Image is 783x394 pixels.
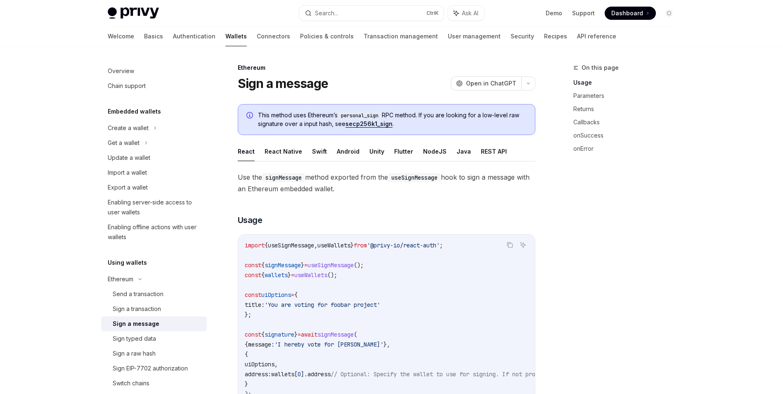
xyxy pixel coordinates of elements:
div: Sign EIP-7702 authorization [113,363,188,373]
code: personal_sign [338,112,382,120]
a: Transaction management [364,26,438,46]
span: signMessage [317,331,354,338]
a: Demo [546,9,562,17]
a: Sign a transaction [101,301,207,316]
span: { [245,341,248,348]
span: ( [354,331,357,338]
span: const [245,331,261,338]
button: Swift [312,142,327,161]
span: = [298,331,301,338]
a: Authentication [173,26,215,46]
div: Get a wallet [108,138,140,148]
button: Flutter [394,142,413,161]
span: ]. [301,370,308,378]
div: Sign a message [113,319,159,329]
a: secp256k1_sign [345,120,393,128]
div: Send a transaction [113,289,163,299]
button: REST API [481,142,507,161]
a: Sign EIP-7702 authorization [101,361,207,376]
span: title: [245,301,265,309]
span: }; [245,311,251,318]
span: This method uses Ethereum’s RPC method. If you are looking for a low-level raw signature over a i... [258,111,527,128]
a: Switch chains [101,376,207,391]
span: } [245,380,248,388]
div: Ethereum [108,274,133,284]
a: Connectors [257,26,290,46]
h5: Using wallets [108,258,147,268]
div: Sign a transaction [113,304,161,314]
span: , [314,242,317,249]
div: Overview [108,66,134,76]
button: Ask AI [518,240,528,250]
span: Ask AI [462,9,478,17]
span: { [245,351,248,358]
span: } [294,331,298,338]
span: } [350,242,354,249]
span: address: [245,370,271,378]
span: { [261,331,265,338]
a: Dashboard [605,7,656,20]
span: import [245,242,265,249]
img: light logo [108,7,159,19]
div: Switch chains [113,378,149,388]
span: wallets [265,271,288,279]
div: Chain support [108,81,146,91]
span: Open in ChatGPT [466,79,516,88]
a: Enabling offline actions with user wallets [101,220,207,244]
span: , [274,361,278,368]
span: Use the method exported from the hook to sign a message with an Ethereum embedded wallet. [238,171,535,195]
span: await [301,331,317,338]
button: Android [337,142,360,161]
span: useSignMessage [308,261,354,269]
div: Search... [315,8,338,18]
span: uiOptions [261,291,291,299]
span: Ctrl K [426,10,439,17]
span: } [301,261,304,269]
svg: Info [246,112,255,120]
button: React Native [265,142,302,161]
a: Send a transaction [101,287,207,301]
span: { [294,291,298,299]
a: User management [448,26,501,46]
span: { [261,261,265,269]
button: Toggle dark mode [662,7,676,20]
span: On this page [582,63,619,73]
a: Chain support [101,78,207,93]
span: { [261,271,265,279]
span: const [245,291,261,299]
a: Usage [573,76,682,89]
div: Sign typed data [113,334,156,344]
button: Open in ChatGPT [451,76,521,90]
span: const [245,261,261,269]
span: } [288,271,291,279]
button: Unity [369,142,384,161]
button: Copy the contents from the code block [504,240,515,250]
span: ; [440,242,443,249]
span: 0 [298,370,301,378]
div: Update a wallet [108,153,150,163]
span: from [354,242,367,249]
div: Ethereum [238,64,535,72]
span: = [304,261,308,269]
a: Export a wallet [101,180,207,195]
span: [ [294,370,298,378]
a: Enabling server-side access to user wallets [101,195,207,220]
button: Ask AI [448,6,484,21]
span: 'You are voting for foobar project' [265,301,380,309]
div: Import a wallet [108,168,147,178]
button: Search...CtrlK [299,6,444,21]
span: Dashboard [611,9,643,17]
a: Basics [144,26,163,46]
a: API reference [577,26,616,46]
a: Update a wallet [101,150,207,165]
span: }, [383,341,390,348]
span: Usage [238,214,263,226]
a: onError [573,142,682,155]
a: Support [572,9,595,17]
span: 'I hereby vote for [PERSON_NAME]' [274,341,383,348]
button: Java [457,142,471,161]
span: signMessage [265,261,301,269]
span: useWallets [294,271,327,279]
button: NodeJS [423,142,447,161]
span: = [291,271,294,279]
